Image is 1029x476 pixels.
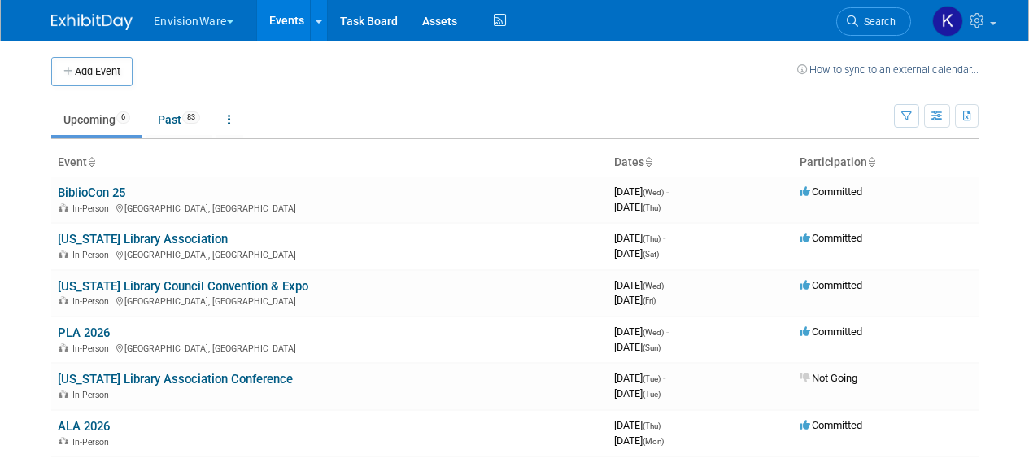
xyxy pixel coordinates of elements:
span: In-Person [72,390,114,400]
span: (Thu) [643,234,661,243]
a: Sort by Event Name [87,155,95,168]
span: [DATE] [614,435,664,447]
span: In-Person [72,250,114,260]
span: (Fri) [643,296,656,305]
span: In-Person [72,437,114,448]
th: Dates [608,149,793,177]
span: [DATE] [614,186,669,198]
img: In-Person Event [59,250,68,258]
span: Committed [800,232,862,244]
span: (Tue) [643,374,661,383]
span: In-Person [72,296,114,307]
span: - [663,419,665,431]
span: Not Going [800,372,857,384]
a: Sort by Participation Type [867,155,875,168]
button: Add Event [51,57,133,86]
a: BiblioCon 25 [58,186,125,200]
span: (Thu) [643,421,661,430]
span: - [663,372,665,384]
a: ALA 2026 [58,419,110,434]
span: - [666,279,669,291]
img: In-Person Event [59,203,68,212]
span: 83 [182,111,200,124]
a: Past83 [146,104,212,135]
a: Upcoming6 [51,104,142,135]
span: - [666,186,669,198]
div: [GEOGRAPHIC_DATA], [GEOGRAPHIC_DATA] [58,201,601,214]
span: [DATE] [614,341,661,353]
span: [DATE] [614,247,659,260]
img: In-Person Event [59,437,68,445]
th: Event [51,149,608,177]
span: [DATE] [614,201,661,213]
span: [DATE] [614,279,669,291]
span: [DATE] [614,294,656,306]
span: - [666,325,669,338]
span: (Sat) [643,250,659,259]
span: Committed [800,186,862,198]
a: [US_STATE] Library Association Conference [58,372,293,386]
a: How to sync to an external calendar... [797,63,979,76]
span: (Wed) [643,282,664,290]
a: PLA 2026 [58,325,110,340]
div: [GEOGRAPHIC_DATA], [GEOGRAPHIC_DATA] [58,247,601,260]
a: [US_STATE] Library Association [58,232,228,247]
span: 6 [116,111,130,124]
span: Committed [800,279,862,291]
span: In-Person [72,343,114,354]
span: (Mon) [643,437,664,446]
th: Participation [793,149,979,177]
div: [GEOGRAPHIC_DATA], [GEOGRAPHIC_DATA] [58,294,601,307]
a: [US_STATE] Library Council Convention & Expo [58,279,308,294]
span: (Thu) [643,203,661,212]
span: Committed [800,419,862,431]
span: [DATE] [614,372,665,384]
span: [DATE] [614,419,665,431]
img: ExhibitDay [51,14,133,30]
span: Committed [800,325,862,338]
div: [GEOGRAPHIC_DATA], [GEOGRAPHIC_DATA] [58,341,601,354]
span: (Wed) [643,328,664,337]
span: (Sun) [643,343,661,352]
span: (Tue) [643,390,661,399]
a: Search [836,7,911,36]
span: (Wed) [643,188,664,197]
span: [DATE] [614,325,669,338]
span: In-Person [72,203,114,214]
img: In-Person Event [59,343,68,352]
span: Search [858,15,896,28]
span: [DATE] [614,387,661,400]
span: - [663,232,665,244]
img: In-Person Event [59,390,68,398]
img: Kathryn Spier-Miller [932,6,963,37]
a: Sort by Start Date [644,155,652,168]
img: In-Person Event [59,296,68,304]
span: [DATE] [614,232,665,244]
